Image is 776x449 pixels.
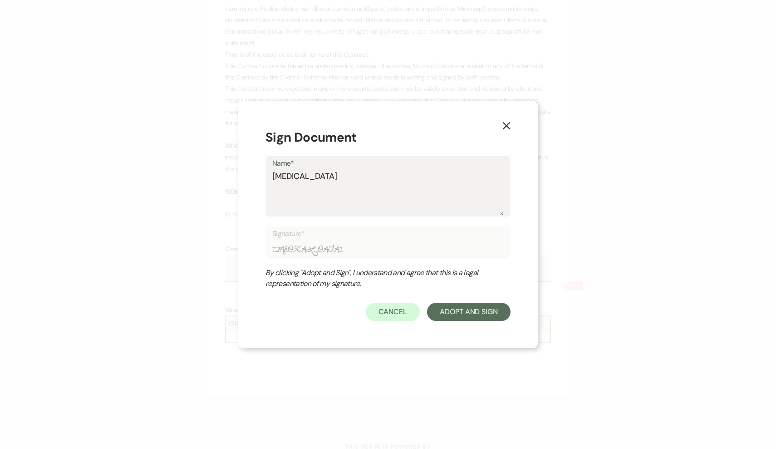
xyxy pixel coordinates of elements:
label: Signature* [272,227,504,241]
textarea: [MEDICAL_DATA] [272,170,504,216]
label: Name* [272,157,504,170]
button: Adopt And Sign [427,303,511,321]
h1: Sign Document [265,128,511,147]
div: By clicking "Adopt and Sign", I understand and agree that this is a legal representation of my si... [265,267,492,289]
button: Cancel [366,303,420,321]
